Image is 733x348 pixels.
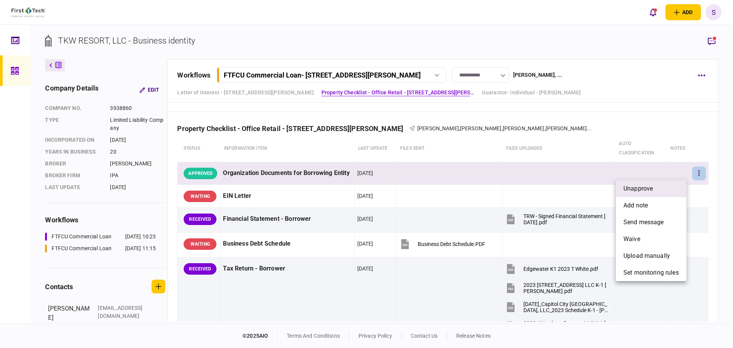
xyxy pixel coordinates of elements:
span: send message [623,218,664,227]
span: set monitoring rules [623,268,679,277]
span: unapprove [623,184,653,193]
span: upload manually [623,251,670,261]
span: add note [623,201,648,210]
span: waive [623,235,640,244]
